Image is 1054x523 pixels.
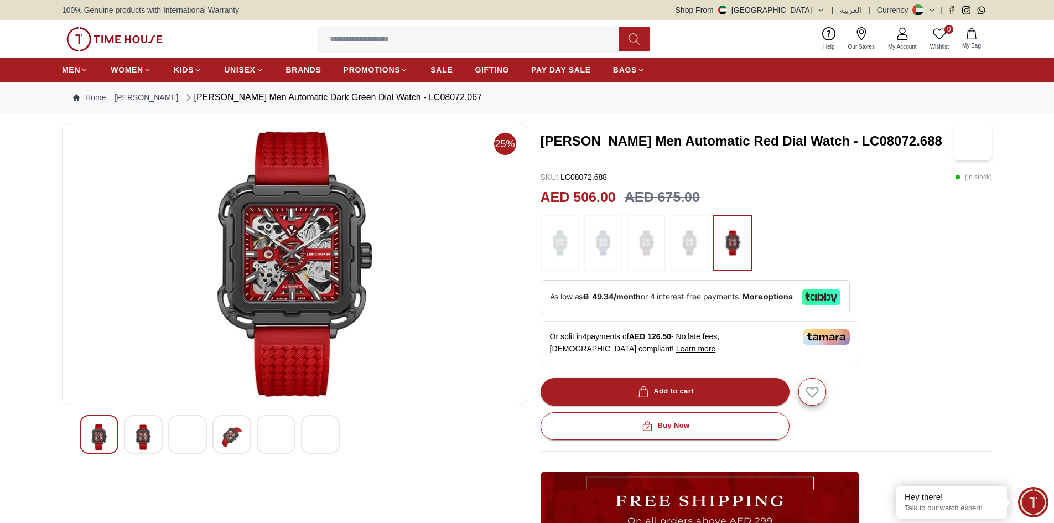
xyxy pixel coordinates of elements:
[819,43,839,51] span: Help
[111,60,152,80] a: WOMEN
[430,60,453,80] a: SALE
[676,344,716,353] span: Learn more
[541,173,559,182] span: SKU :
[344,64,401,75] span: PROMOTIONS
[475,60,509,80] a: GIFTING
[71,131,518,397] img: LEE COOPER Men Automatic Dark Green Dial Watch - LC08072.067
[953,122,992,160] img: LEE COOPER Men Automatic Red Dial Watch - LC08072.688
[541,172,608,183] p: LC08072.688
[174,64,194,75] span: KIDS
[977,6,985,14] a: Whatsapp
[73,92,106,103] a: Home
[541,378,790,406] button: Add to cart
[923,25,956,53] a: 0Wishlist
[632,220,660,266] img: ...
[640,420,689,432] div: Buy Now
[286,60,321,80] a: BRANDS
[62,60,89,80] a: MEN
[718,6,727,14] img: United Arab Emirates
[531,60,591,80] a: PAY DAY SALE
[803,329,850,345] img: Tamara
[183,91,482,104] div: [PERSON_NAME] Men Automatic Dark Green Dial Watch - LC08072.067
[905,491,999,503] div: Hey there!
[541,187,616,208] h2: AED 506.00
[133,424,153,450] img: LEE COOPER Men Automatic Dark Green Dial Watch - LC08072.067
[531,64,591,75] span: PAY DAY SALE
[676,220,703,266] img: ...
[840,4,861,15] button: العربية
[115,92,178,103] a: [PERSON_NAME]
[224,60,263,80] a: UNISEX
[62,4,239,15] span: 100% Genuine products with International Warranty
[286,64,321,75] span: BRANDS
[89,424,109,450] img: LEE COOPER Men Automatic Dark Green Dial Watch - LC08072.067
[475,64,509,75] span: GIFTING
[613,60,645,80] a: BAGS
[877,4,913,15] div: Currency
[310,424,330,450] img: LEE COOPER Men Automatic Dark Green Dial Watch - LC08072.067
[344,60,409,80] a: PROMOTIONS
[541,132,954,150] h3: [PERSON_NAME] Men Automatic Red Dial Watch - LC08072.688
[944,25,953,34] span: 0
[430,64,453,75] span: SALE
[832,4,834,15] span: |
[905,504,999,513] p: Talk to our watch expert!
[844,43,879,51] span: Our Stores
[174,60,202,80] a: KIDS
[222,424,242,450] img: LEE COOPER Men Automatic Dark Green Dial Watch - LC08072.067
[676,4,825,15] button: Shop From[GEOGRAPHIC_DATA]
[719,220,746,266] img: ...
[962,6,970,14] a: Instagram
[541,321,859,364] div: Or split in 4 payments of - No late fees, [DEMOGRAPHIC_DATA] compliant!
[625,187,700,208] h3: AED 675.00
[111,64,143,75] span: WOMEN
[842,25,881,53] a: Our Stores
[541,412,790,440] button: Buy Now
[1018,487,1048,517] div: Chat Widget
[958,42,985,50] span: My Bag
[955,172,992,183] p: ( In stock )
[62,82,992,113] nav: Breadcrumb
[613,64,637,75] span: BAGS
[589,220,617,266] img: ...
[629,332,671,341] span: AED 126.50
[884,43,921,51] span: My Account
[224,64,255,75] span: UNISEX
[941,4,943,15] span: |
[546,220,574,266] img: ...
[817,25,842,53] a: Help
[494,133,516,155] span: 25%
[956,26,988,52] button: My Bag
[636,385,694,398] div: Add to cart
[947,6,956,14] a: Facebook
[266,424,286,450] img: LEE COOPER Men Automatic Dark Green Dial Watch - LC08072.067
[926,43,953,51] span: Wishlist
[62,64,80,75] span: MEN
[66,27,163,51] img: ...
[178,424,198,450] img: LEE COOPER Men Automatic Dark Green Dial Watch - LC08072.067
[868,4,870,15] span: |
